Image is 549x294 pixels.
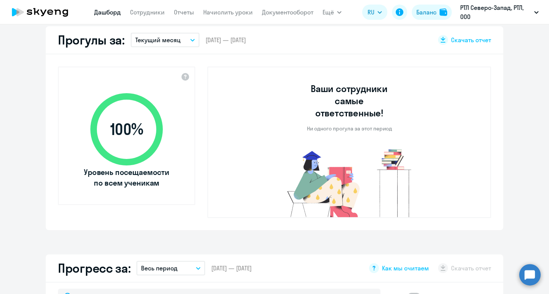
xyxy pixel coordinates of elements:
h2: Прогулы за: [58,32,125,48]
button: Ещё [323,5,342,20]
span: Скачать отчет [451,36,491,44]
p: Ни одного прогула за этот период [307,125,392,132]
p: Текущий месяц [135,35,181,44]
a: Отчеты [174,8,194,16]
button: RU [362,5,387,20]
button: Балансbalance [412,5,452,20]
div: Баланс [416,8,437,17]
a: Документооборот [262,8,313,16]
h2: Прогресс за: [58,261,130,276]
span: Ещё [323,8,334,17]
span: 100 % [83,120,170,138]
img: no-truants [273,147,426,217]
span: [DATE] — [DATE] [205,36,246,44]
button: Весь период [136,261,205,275]
p: РТЛ Северо-Запад, РТЛ, ООО [460,3,531,21]
a: Дашборд [94,8,121,16]
img: balance [440,8,447,16]
span: Уровень посещаемости по всем ученикам [83,167,170,188]
span: [DATE] — [DATE] [211,264,252,272]
button: Текущий месяц [131,33,199,47]
h3: Ваши сотрудники самые ответственные! [300,83,398,119]
span: Как мы считаем [382,264,429,272]
a: Сотрудники [130,8,165,16]
span: RU [368,8,374,17]
a: Начислить уроки [203,8,253,16]
button: РТЛ Северо-Запад, РТЛ, ООО [456,3,543,21]
p: Весь период [141,264,178,273]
